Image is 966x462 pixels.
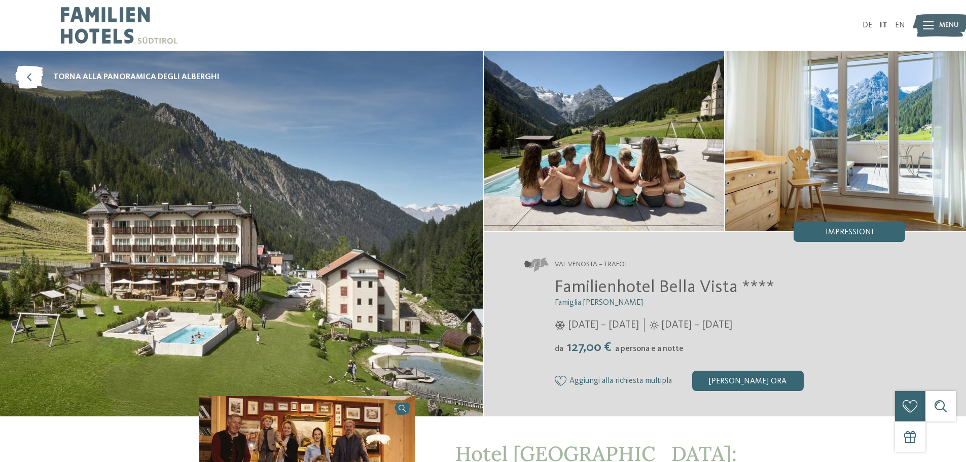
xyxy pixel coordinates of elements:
[880,21,887,29] a: IT
[484,51,725,231] img: Il family hotel in Val Venosta nel cuore del Parco Nazionale
[555,345,563,353] span: da
[661,318,732,332] span: [DATE] – [DATE]
[650,321,659,330] i: Orari d'apertura estate
[692,371,804,391] div: [PERSON_NAME] ora
[826,228,874,236] span: Impressioni
[568,318,639,332] span: [DATE] – [DATE]
[555,321,565,330] i: Orari d'apertura inverno
[863,21,872,29] a: DE
[555,260,627,270] span: Val Venosta – Trafoi
[53,72,220,83] span: torna alla panoramica degli alberghi
[15,66,220,89] a: torna alla panoramica degli alberghi
[615,345,684,353] span: a persona e a notte
[564,341,614,354] span: 127,00 €
[895,21,905,29] a: EN
[725,51,966,231] img: Il family hotel in Val Venosta nel cuore del Parco Nazionale
[555,299,643,307] span: Famiglia [PERSON_NAME]
[555,278,774,296] span: Familienhotel Bella Vista ****
[939,20,959,30] span: Menu
[569,377,672,386] span: Aggiungi alla richiesta multipla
